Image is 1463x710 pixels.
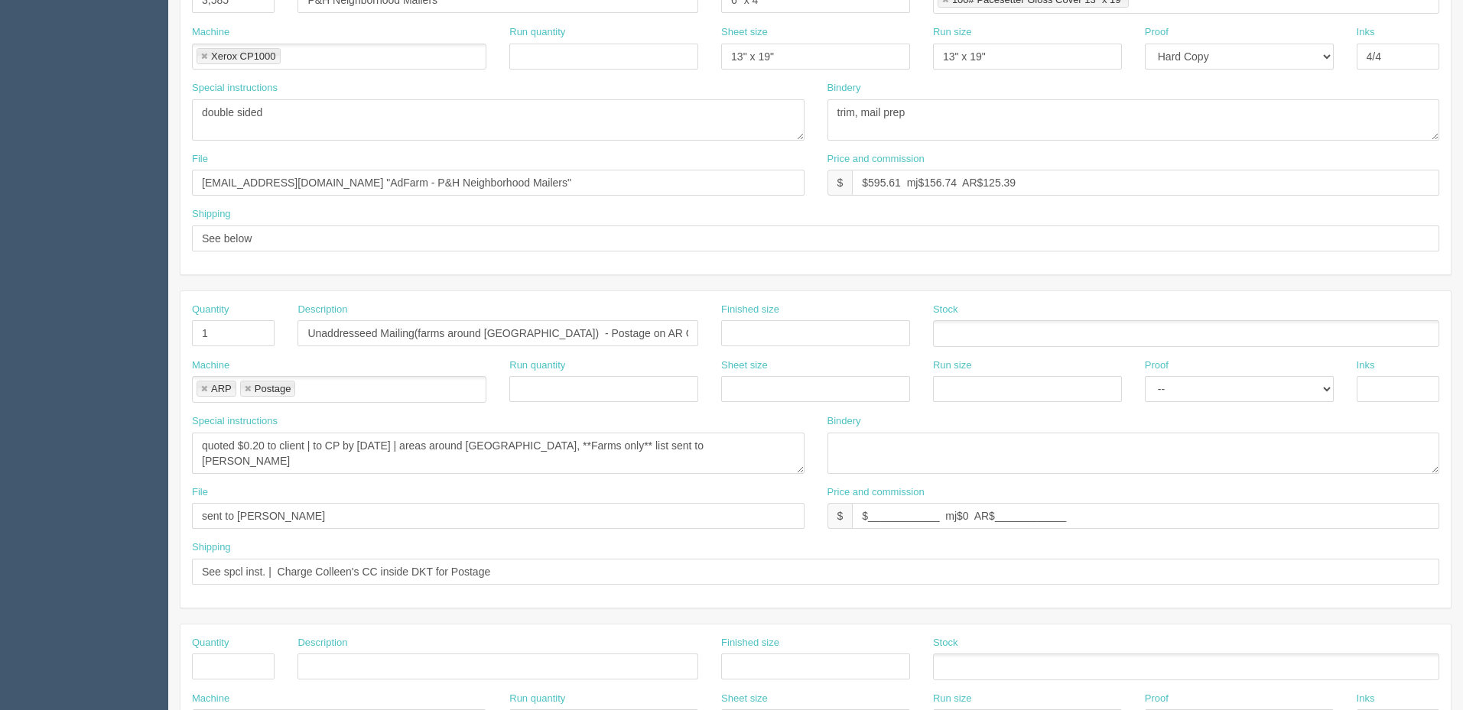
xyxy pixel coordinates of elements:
label: Inks [1357,692,1375,706]
label: Quantity [192,636,229,650]
label: Inks [1357,358,1375,373]
div: ARP [211,384,232,394]
label: Sheet size [721,25,768,40]
label: Price and commission [827,152,925,167]
label: Description [297,636,347,650]
label: Description [297,303,347,317]
label: Stock [933,636,958,650]
label: Price and commission [827,485,925,500]
label: Machine [192,358,229,373]
label: Finished size [721,636,779,650]
label: Stock [933,303,958,317]
div: Postage [255,384,291,394]
label: Shipping [192,207,231,222]
label: Quantity [192,303,229,317]
label: Run size [933,25,972,40]
label: Special instructions [192,81,278,96]
label: Special instructions [192,414,278,429]
label: Bindery [827,414,861,429]
label: Finished size [721,303,779,317]
label: Sheet size [721,692,768,706]
label: Run quantity [509,358,565,373]
label: Sheet size [721,358,768,373]
label: Machine [192,25,229,40]
label: Bindery [827,81,861,96]
label: Proof [1145,25,1169,40]
label: File [192,152,208,167]
label: File [192,485,208,500]
div: $ [827,170,853,196]
label: Run quantity [509,692,565,706]
label: Run size [933,358,972,373]
label: Proof [1145,358,1169,373]
label: Inks [1357,25,1375,40]
label: Run size [933,692,972,706]
label: Run quantity [509,25,565,40]
div: Xerox CP1000 [211,51,276,61]
div: $ [827,503,853,529]
label: Machine [192,692,229,706]
label: Shipping [192,540,231,555]
label: Proof [1145,692,1169,706]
